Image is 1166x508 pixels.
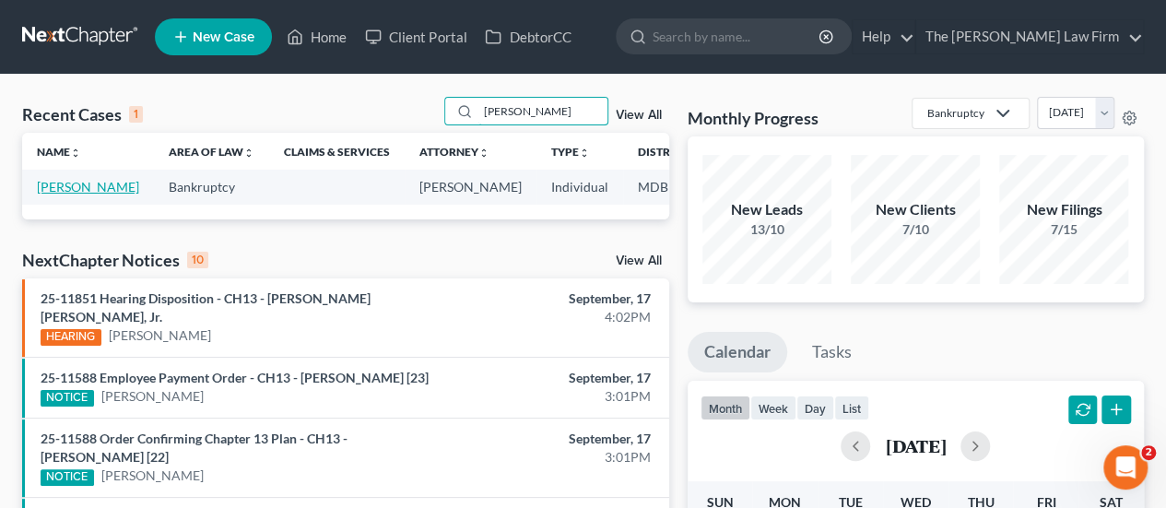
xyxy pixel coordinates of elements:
[41,329,101,346] div: HEARING
[853,20,914,53] a: Help
[459,387,650,406] div: 3:01PM
[851,220,980,239] div: 7/10
[638,145,699,159] a: Districtunfold_more
[419,145,489,159] a: Attorneyunfold_more
[459,448,650,467] div: 3:01PM
[129,106,143,123] div: 1
[459,308,650,326] div: 4:02PM
[193,30,254,44] span: New Case
[277,20,356,53] a: Home
[269,133,405,170] th: Claims & Services
[41,431,347,465] a: 25-11588 Order Confirming Chapter 13 Plan - CH13 - [PERSON_NAME] [22]
[702,220,831,239] div: 13/10
[623,170,713,204] td: MDB
[459,289,650,308] div: September, 17
[999,199,1128,220] div: New Filings
[851,199,980,220] div: New Clients
[834,396,869,420] button: list
[459,430,650,448] div: September, 17
[37,145,81,159] a: Nameunfold_more
[750,396,796,420] button: week
[916,20,1143,53] a: The [PERSON_NAME] Law Firm
[478,98,607,124] input: Search by name...
[927,105,984,121] div: Bankruptcy
[688,107,819,129] h3: Monthly Progress
[476,20,580,53] a: DebtorCC
[37,179,139,195] a: [PERSON_NAME]
[702,199,831,220] div: New Leads
[1103,445,1148,490] iframe: Intercom live chat
[22,103,143,125] div: Recent Cases
[999,220,1128,239] div: 7/15
[243,148,254,159] i: unfold_more
[169,145,254,159] a: Area of Lawunfold_more
[616,254,662,267] a: View All
[356,20,476,53] a: Client Portal
[536,170,623,204] td: Individual
[653,19,821,53] input: Search by name...
[688,332,787,372] a: Calendar
[101,387,204,406] a: [PERSON_NAME]
[795,332,868,372] a: Tasks
[459,369,650,387] div: September, 17
[885,436,946,455] h2: [DATE]
[701,396,750,420] button: month
[154,170,269,204] td: Bankruptcy
[22,249,208,271] div: NextChapter Notices
[109,326,211,345] a: [PERSON_NAME]
[405,170,536,204] td: [PERSON_NAME]
[41,370,429,385] a: 25-11588 Employee Payment Order - CH13 - [PERSON_NAME] [23]
[70,148,81,159] i: unfold_more
[101,467,204,485] a: [PERSON_NAME]
[41,390,94,407] div: NOTICE
[551,145,590,159] a: Typeunfold_more
[616,109,662,122] a: View All
[187,252,208,268] div: 10
[41,469,94,486] div: NOTICE
[1141,445,1156,460] span: 2
[478,148,489,159] i: unfold_more
[579,148,590,159] i: unfold_more
[41,290,371,325] a: 25-11851 Hearing Disposition - CH13 - [PERSON_NAME] [PERSON_NAME], Jr.
[796,396,834,420] button: day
